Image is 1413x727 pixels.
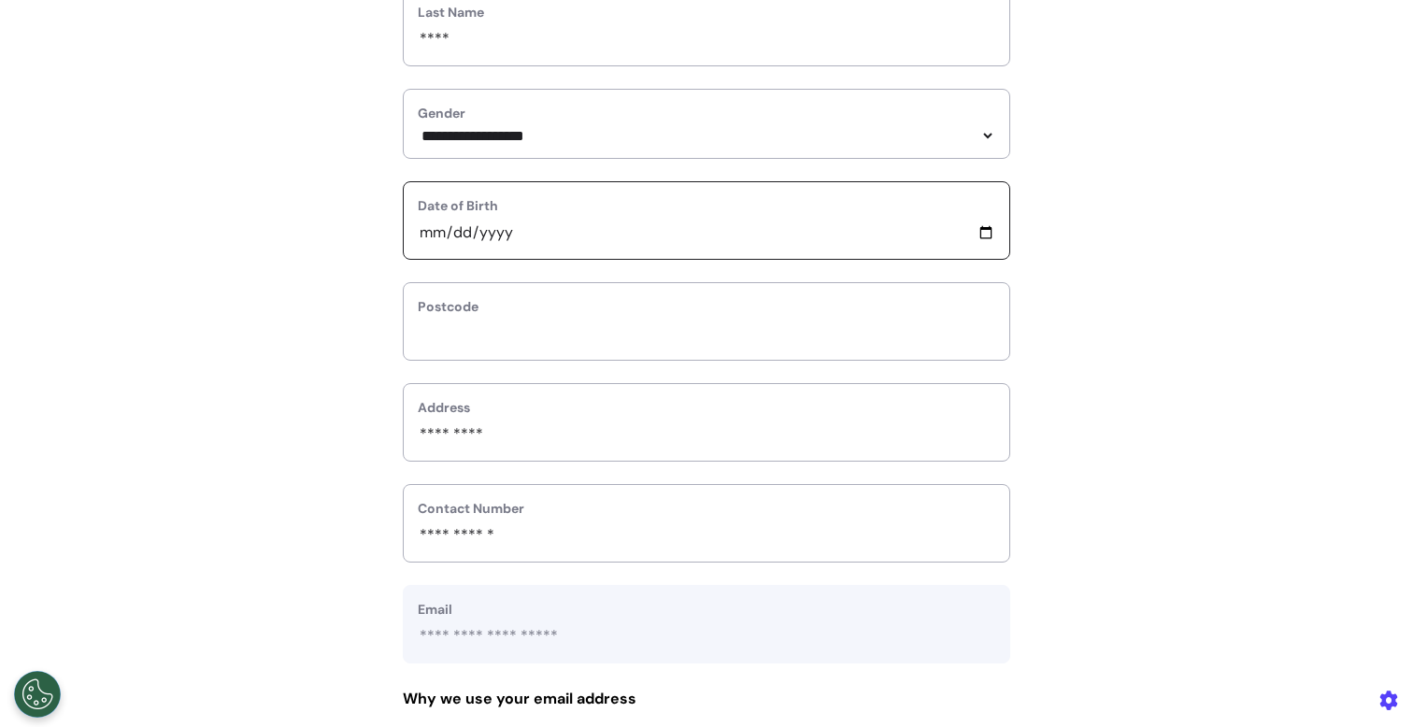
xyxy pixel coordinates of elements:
[418,297,995,317] label: Postcode
[14,671,61,718] button: Open Preferences
[418,600,995,620] label: Email
[418,196,995,216] label: Date of Birth
[418,104,995,123] label: Gender
[418,398,995,418] label: Address
[418,3,995,22] label: Last Name
[403,690,1010,707] h3: Why we use your email address
[418,499,995,519] label: Contact Number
